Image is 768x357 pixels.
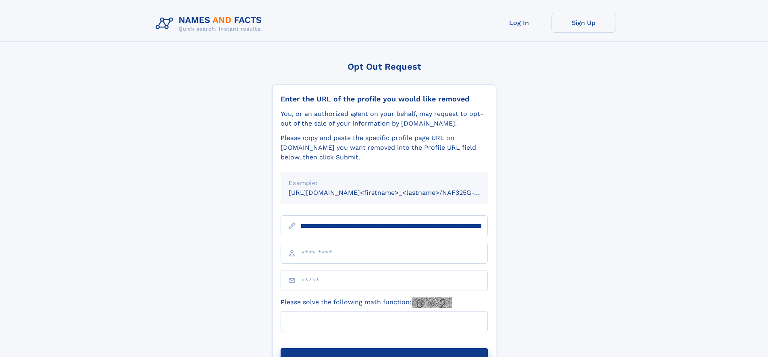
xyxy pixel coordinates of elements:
[281,95,488,103] div: Enter the URL of the profile you would like removed
[281,297,452,308] label: Please solve the following math function:
[281,109,488,128] div: You, or an authorized agent on your behalf, may request to opt-out of the sale of your informatio...
[272,62,496,72] div: Opt Out Request
[289,189,503,196] small: [URL][DOMAIN_NAME]<firstname>_<lastname>/NAF325G-xxxxxxxx
[487,13,552,33] a: Log In
[552,13,616,33] a: Sign Up
[289,178,480,188] div: Example:
[152,13,268,35] img: Logo Names and Facts
[281,133,488,162] div: Please copy and paste the specific profile page URL on [DOMAIN_NAME] you want removed into the Pr...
